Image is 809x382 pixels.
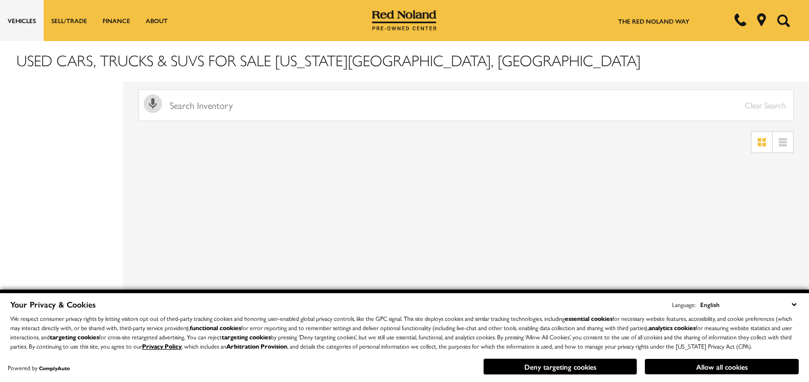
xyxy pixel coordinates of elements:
[372,14,437,24] a: Red Noland Pre-Owned
[698,299,799,310] select: Language Select
[222,332,271,341] strong: targeting cookies
[139,89,794,121] input: Search Inventory
[618,16,689,26] a: The Red Noland Way
[144,94,162,113] svg: Click to toggle on voice search
[565,314,613,323] strong: essential cookies
[648,323,696,332] strong: analytics cookies
[50,332,99,341] strong: targeting cookies
[190,323,241,332] strong: functional cookies
[10,314,799,351] p: We respect consumer privacy rights by letting visitors opt out of third-party tracking cookies an...
[226,341,287,351] strong: Arbitration Provision
[483,358,637,375] button: Deny targeting cookies
[672,301,696,308] div: Language:
[142,341,182,351] a: Privacy Policy
[39,365,70,372] a: ComplyAuto
[372,10,437,31] img: Red Noland Pre-Owned
[10,298,96,310] span: Your Privacy & Cookies
[8,365,70,371] div: Powered by
[645,359,799,374] button: Allow all cookies
[773,1,794,41] button: Open the search field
